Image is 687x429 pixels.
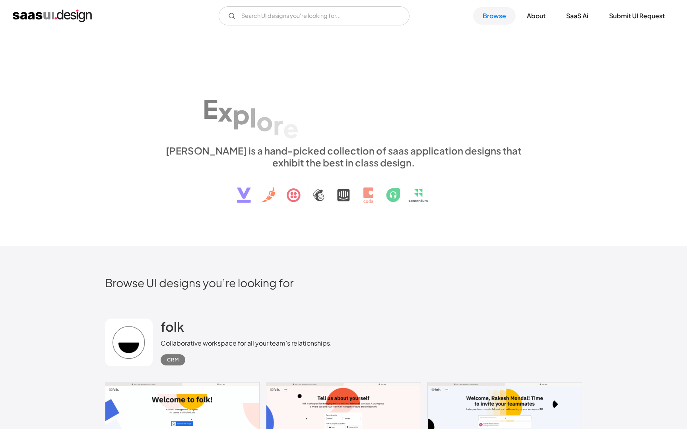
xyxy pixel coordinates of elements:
input: Search UI designs you're looking for... [219,6,409,25]
div: E [203,93,218,124]
form: Email Form [219,6,409,25]
div: p [233,99,250,129]
a: Submit UI Request [600,7,674,25]
a: About [517,7,555,25]
div: Collaborative workspace for all your team’s relationships. [161,338,332,348]
a: Browse [473,7,516,25]
h2: Browse UI designs you’re looking for [105,276,582,290]
div: l [250,102,256,133]
h1: Explore SaaS UI design patterns & interactions. [161,76,526,137]
img: text, icon, saas logo [223,168,464,210]
div: r [273,109,283,139]
a: SaaS Ai [557,7,598,25]
div: [PERSON_NAME] is a hand-picked collection of saas application designs that exhibit the best in cl... [161,145,526,168]
div: x [218,96,233,127]
h2: folk [161,319,184,334]
a: home [13,10,92,22]
a: folk [161,319,184,338]
div: o [256,105,273,136]
div: CRM [167,355,179,365]
div: e [283,113,299,143]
